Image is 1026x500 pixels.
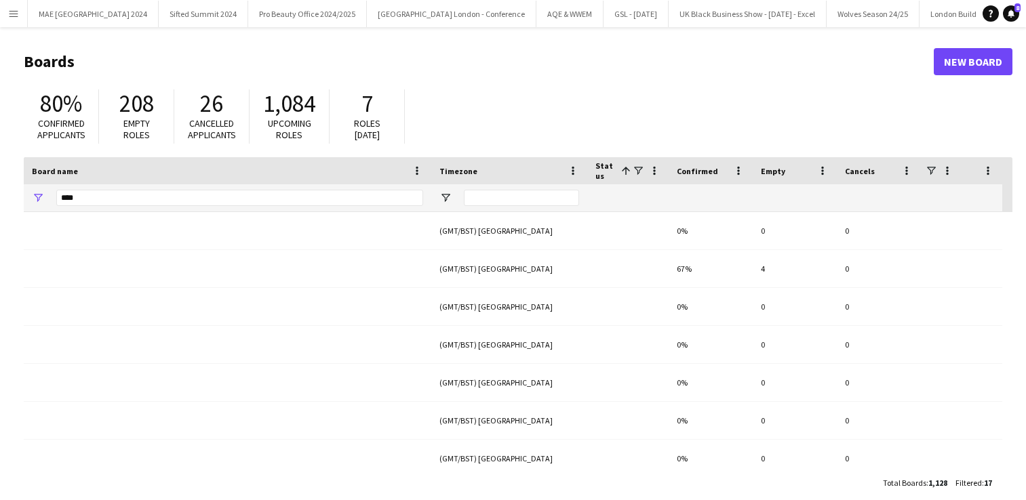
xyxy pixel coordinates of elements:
[669,402,753,439] div: 0%
[1014,3,1021,12] span: 8
[753,440,837,477] div: 0
[604,1,669,27] button: GSL - [DATE]
[1003,5,1019,22] a: 8
[984,478,992,488] span: 17
[263,89,315,119] span: 1,084
[268,117,311,141] span: Upcoming roles
[955,478,982,488] span: Filtered
[955,470,992,496] div: :
[32,192,44,204] button: Open Filter Menu
[28,1,159,27] button: MAE [GEOGRAPHIC_DATA] 2024
[928,478,947,488] span: 1,128
[920,1,1006,27] button: London Build 2024
[669,288,753,325] div: 0%
[669,212,753,249] div: 0%
[837,250,921,287] div: 0
[367,1,536,27] button: [GEOGRAPHIC_DATA] London - Conference
[753,250,837,287] div: 4
[753,326,837,363] div: 0
[439,192,452,204] button: Open Filter Menu
[837,212,921,249] div: 0
[431,288,587,325] div: (GMT/BST) [GEOGRAPHIC_DATA]
[431,440,587,477] div: (GMT/BST) [GEOGRAPHIC_DATA]
[24,51,934,72] h1: Boards
[354,117,380,141] span: Roles [DATE]
[431,364,587,401] div: (GMT/BST) [GEOGRAPHIC_DATA]
[439,166,477,176] span: Timezone
[753,364,837,401] div: 0
[123,117,150,141] span: Empty roles
[669,364,753,401] div: 0%
[536,1,604,27] button: AQE & WWEM
[669,440,753,477] div: 0%
[669,250,753,287] div: 67%
[677,166,718,176] span: Confirmed
[431,250,587,287] div: (GMT/BST) [GEOGRAPHIC_DATA]
[431,326,587,363] div: (GMT/BST) [GEOGRAPHIC_DATA]
[119,89,154,119] span: 208
[37,117,85,141] span: Confirmed applicants
[595,161,616,181] span: Status
[837,402,921,439] div: 0
[753,288,837,325] div: 0
[32,166,78,176] span: Board name
[837,440,921,477] div: 0
[837,364,921,401] div: 0
[934,48,1012,75] a: New Board
[753,212,837,249] div: 0
[837,288,921,325] div: 0
[464,190,579,206] input: Timezone Filter Input
[431,402,587,439] div: (GMT/BST) [GEOGRAPHIC_DATA]
[431,212,587,249] div: (GMT/BST) [GEOGRAPHIC_DATA]
[883,478,926,488] span: Total Boards
[753,402,837,439] div: 0
[56,190,423,206] input: Board name Filter Input
[883,470,947,496] div: :
[200,89,223,119] span: 26
[361,89,373,119] span: 7
[845,166,875,176] span: Cancels
[40,89,82,119] span: 80%
[827,1,920,27] button: Wolves Season 24/25
[669,1,827,27] button: UK Black Business Show - [DATE] - Excel
[669,326,753,363] div: 0%
[837,326,921,363] div: 0
[159,1,248,27] button: Sifted Summit 2024
[188,117,236,141] span: Cancelled applicants
[248,1,367,27] button: Pro Beauty Office 2024/2025
[761,166,785,176] span: Empty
